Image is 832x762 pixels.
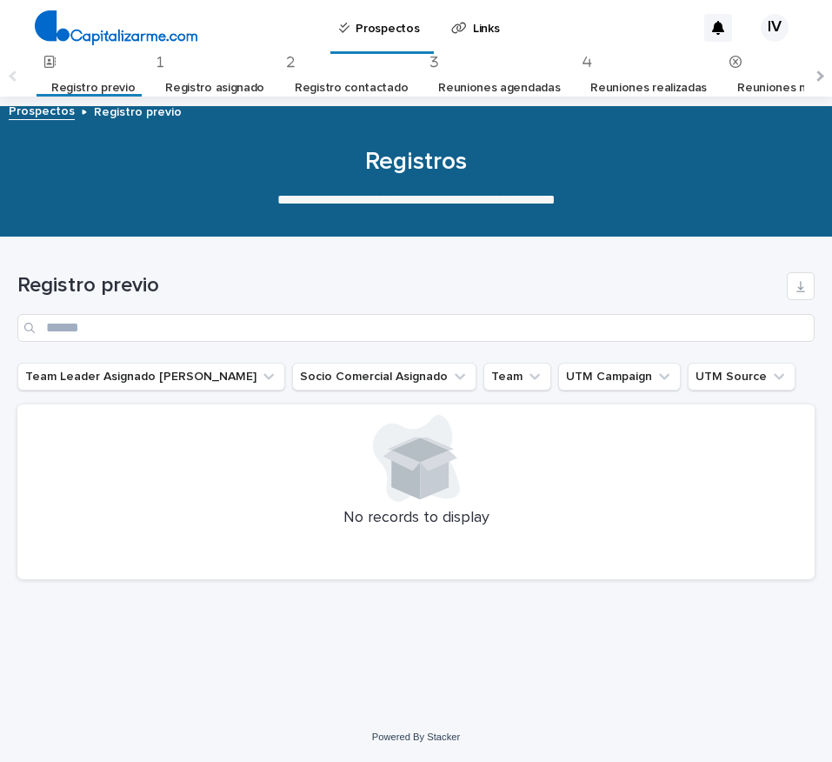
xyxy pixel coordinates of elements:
[558,363,681,391] button: UTM Campaign
[17,363,285,391] button: Team Leader Asignado LLamados
[761,14,789,42] div: IV
[9,100,75,120] a: Prospectos
[94,101,182,120] p: Registro previo
[688,363,795,391] button: UTM Source
[292,363,476,391] button: Socio Comercial Asignado
[28,509,804,528] p: No records to display
[483,363,551,391] button: Team
[165,68,264,109] a: Registro asignado
[51,68,135,109] a: Registro previo
[17,148,815,177] h1: Registros
[372,732,460,742] a: Powered By Stacker
[295,68,408,109] a: Registro contactado
[438,68,560,109] a: Reuniones agendadas
[17,273,780,298] h1: Registro previo
[17,314,815,342] input: Search
[35,10,197,45] img: 4arMvv9wSvmHTHbXwTim
[590,68,707,109] a: Reuniones realizadas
